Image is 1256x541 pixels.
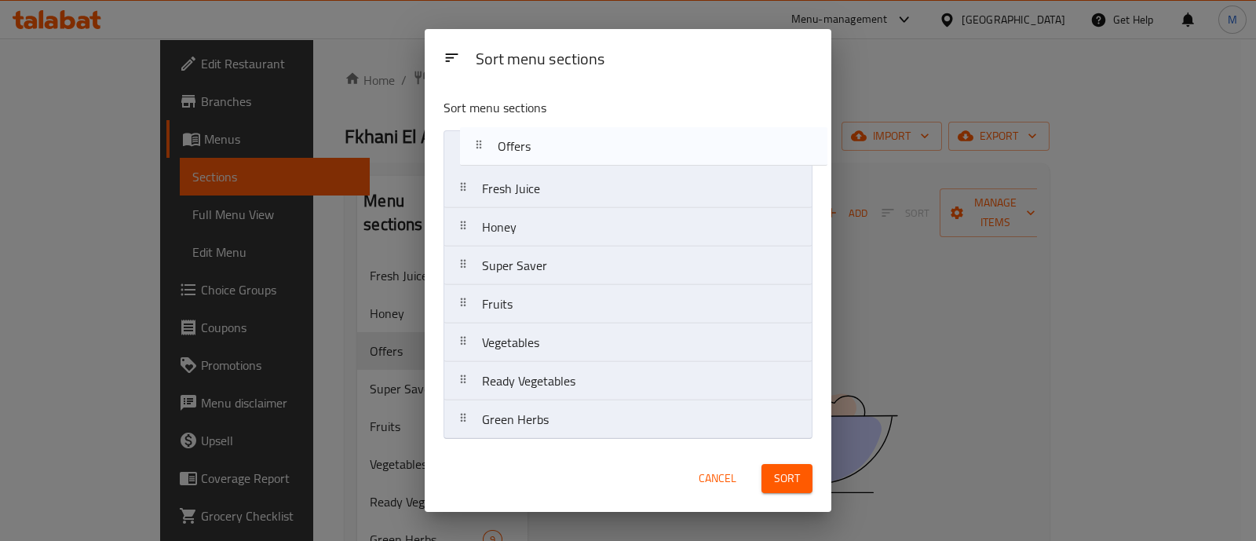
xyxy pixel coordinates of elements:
button: Sort [761,464,812,493]
button: Cancel [692,464,743,493]
p: Sort menu sections [444,98,736,118]
span: Cancel [699,469,736,488]
div: Sort menu sections [469,42,819,78]
span: Sort [774,469,800,488]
